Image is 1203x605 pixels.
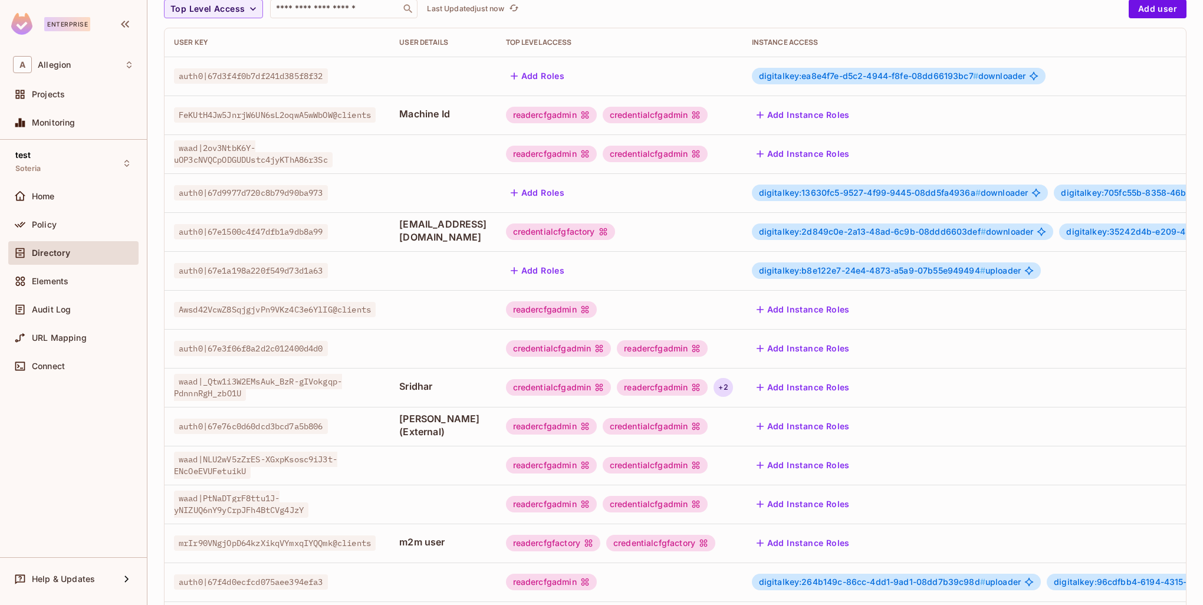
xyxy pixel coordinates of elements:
[32,277,68,286] span: Elements
[759,227,1034,236] span: downloader
[752,456,854,475] button: Add Instance Roles
[506,223,615,240] div: credentialcfgfactory
[506,301,597,318] div: readercfgadmin
[38,60,71,70] span: Workspace: Allegion
[506,183,570,202] button: Add Roles
[32,333,87,343] span: URL Mapping
[759,71,1026,81] span: downloader
[506,107,597,123] div: readercfgadmin
[399,38,487,47] div: User Details
[759,577,1021,587] span: uploader
[174,140,333,167] span: waad|2ov3NtbK6Y-uOP3cNVQCpODGUDUstc4jyKThA86r3Sc
[11,13,32,35] img: SReyMgAAAABJRU5ErkJggg==
[752,378,854,397] button: Add Instance Roles
[174,263,328,278] span: auth0|67e1a198a220f549d73d1a63
[506,379,612,396] div: credentialcfgadmin
[13,56,32,73] span: A
[32,118,75,127] span: Monitoring
[981,226,986,236] span: #
[759,226,986,236] span: digitalkey:2d849c0e-2a13-48ad-6c9b-08ddd6603def
[973,71,978,81] span: #
[980,577,985,587] span: #
[174,302,376,317] span: Awsd42VcwZ8SqjgjvPn9VKz4C3e6YlIG@clients
[603,107,708,123] div: credentialcfgadmin
[174,107,376,123] span: FeKUtH4Jw5JnrjW6UN6sL2oqwA5wWbOW@clients
[752,495,854,514] button: Add Instance Roles
[44,17,90,31] div: Enterprise
[399,218,487,244] span: [EMAIL_ADDRESS][DOMAIN_NAME]
[752,300,854,319] button: Add Instance Roles
[509,3,519,15] span: refresh
[32,220,57,229] span: Policy
[759,577,985,587] span: digitalkey:264b149c-86cc-4dd1-9ad1-08dd7b39c98d
[506,340,612,357] div: credentialcfgadmin
[506,535,600,551] div: readercfgfactory
[15,150,31,160] span: test
[752,339,854,358] button: Add Instance Roles
[15,164,41,173] span: Soteria
[170,2,245,17] span: Top Level Access
[506,418,597,435] div: readercfgadmin
[714,378,732,397] div: + 2
[174,185,328,200] span: auth0|67d9977d720c8b79d90ba973
[174,452,337,479] span: waad|NLU2wV5zZrES-XGxpKsosc9iJ3t-ENcOeEVUFetuikU
[752,144,854,163] button: Add Instance Roles
[606,535,715,551] div: credentialcfgfactory
[32,574,95,584] span: Help & Updates
[174,68,328,84] span: auth0|67d3f4f0b7df241d385f8f32
[759,266,1021,275] span: uploader
[752,106,854,124] button: Add Instance Roles
[506,67,570,86] button: Add Roles
[504,2,521,16] span: Click to refresh data
[32,305,71,314] span: Audit Log
[975,188,981,198] span: #
[506,261,570,280] button: Add Roles
[603,418,708,435] div: credentialcfgadmin
[506,574,597,590] div: readercfgadmin
[427,4,504,14] p: Last Updated just now
[617,340,708,357] div: readercfgadmin
[752,417,854,436] button: Add Instance Roles
[603,457,708,474] div: credentialcfgadmin
[759,188,981,198] span: digitalkey:13630fc5-9527-4f99-9445-08dd5fa4936a
[174,574,328,590] span: auth0|67f4d0ecfcd075aee394efa3
[399,535,487,548] span: m2m user
[174,224,328,239] span: auth0|67e1500c4f47dfb1a9db8a99
[174,38,380,47] div: User Key
[506,496,597,512] div: readercfgadmin
[506,146,597,162] div: readercfgadmin
[980,265,985,275] span: #
[32,248,70,258] span: Directory
[174,341,328,356] span: auth0|67e3f06f8a2d2c012400d4d0
[32,90,65,99] span: Projects
[399,380,487,393] span: Sridhar
[603,496,708,512] div: credentialcfgadmin
[174,374,342,401] span: waad|_Qtw1i3W2EMsAuk_BzR-gIVokgqp-PdnnnRgH_zbO1U
[759,265,985,275] span: digitalkey:b8e122e7-24e4-4873-a5a9-07b55e949494
[399,412,487,438] span: [PERSON_NAME] (External)
[507,2,521,16] button: refresh
[174,491,308,518] span: waad|PtNaDTgrF8ttu1J-yNIZUQ6nY9yCrpJFh4BtCVg4JzY
[603,146,708,162] div: credentialcfgadmin
[617,379,708,396] div: readercfgadmin
[399,107,487,120] span: Machine Id
[174,535,376,551] span: mrIr90VNgjOpD64kzXikqVYmxqIYQQmk@clients
[759,188,1028,198] span: downloader
[506,38,733,47] div: Top Level Access
[32,192,55,201] span: Home
[506,457,597,474] div: readercfgadmin
[32,361,65,371] span: Connect
[174,419,328,434] span: auth0|67e76c0d60dcd3bcd7a5b806
[752,534,854,553] button: Add Instance Roles
[759,71,978,81] span: digitalkey:ea8e4f7e-d5c2-4944-f8fe-08dd66193bc7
